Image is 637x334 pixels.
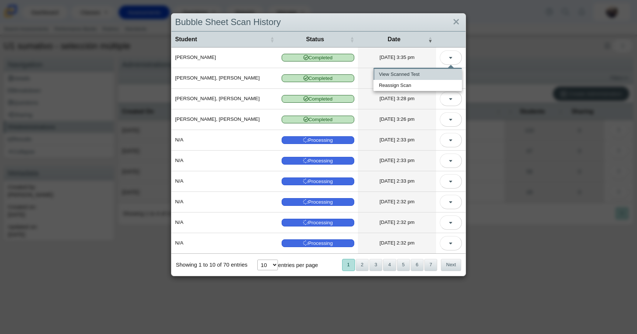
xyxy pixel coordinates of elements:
[171,151,278,171] td: N/A
[440,195,462,209] button: More options
[278,262,318,268] label: entries per page
[440,92,462,106] button: More options
[282,116,354,123] span: Completed
[282,239,354,247] span: Processing
[282,136,354,144] span: Processing
[282,74,354,82] span: Completed
[358,48,436,68] td: [DATE] 3:35 pm
[358,151,436,171] td: [DATE] 2:33 pm
[362,35,427,43] span: Date
[440,133,462,147] button: More options
[282,157,354,165] span: Processing
[373,69,462,80] a: View Scanned Test
[358,89,436,109] td: [DATE] 3:28 pm
[171,254,247,276] div: Showing 1 to 10 of 70 entries
[175,35,268,43] span: Student
[440,215,462,230] button: More options
[171,109,278,130] td: [PERSON_NAME], [PERSON_NAME]
[282,95,354,103] span: Completed
[350,36,354,43] span: Status : Activate to sort
[356,259,369,271] button: 2
[171,171,278,192] td: N/A
[441,259,461,271] button: Next
[440,236,462,250] button: More options
[358,192,436,212] td: [DATE] 2:32 pm
[358,212,436,233] td: [DATE] 2:32 pm
[342,259,355,271] button: 1
[358,171,436,192] td: [DATE] 2:33 pm
[358,130,436,151] td: [DATE] 2:33 pm
[171,14,466,31] div: Bubble Sheet Scan History
[282,219,354,226] span: Processing
[424,259,437,271] button: 7
[282,54,354,61] span: Completed
[450,16,462,28] a: Close
[282,35,348,43] span: Status
[358,109,436,130] td: [DATE] 3:26 pm
[171,212,278,233] td: N/A
[397,259,410,271] button: 5
[358,233,436,254] td: [DATE] 2:32 pm
[440,154,462,168] button: More options
[171,68,278,89] td: [PERSON_NAME], [PERSON_NAME]
[383,259,396,271] button: 4
[171,89,278,109] td: [PERSON_NAME], [PERSON_NAME]
[440,50,462,65] button: More options
[373,80,462,91] a: Reassign Scan
[282,198,354,206] span: Processing
[411,259,424,271] button: 6
[341,259,461,271] nav: pagination
[270,36,274,43] span: Student : Activate to sort
[358,68,436,89] td: [DATE] 3:34 pm
[171,233,278,254] td: N/A
[428,36,432,43] span: Date : Activate to remove sorting
[282,177,354,185] span: Processing
[369,259,382,271] button: 3
[440,112,462,127] button: More options
[440,174,462,189] button: More options
[171,130,278,151] td: N/A
[171,192,278,212] td: N/A
[171,48,278,68] td: [PERSON_NAME]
